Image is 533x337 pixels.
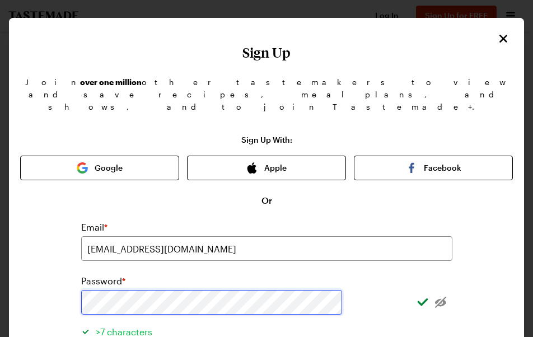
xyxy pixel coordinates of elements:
b: over one million [80,77,142,87]
label: Email [81,221,107,234]
button: Google [20,156,179,180]
button: Apple [187,156,346,180]
button: Close [496,31,511,46]
label: Password [81,274,125,288]
h1: Sign Up [20,45,513,60]
p: Join other tastemakers to view and save recipes, meal plans, and shows, and to join Tastemade+. [20,76,513,113]
p: Sign Up With: [241,135,292,144]
span: >7 characters [96,326,152,337]
button: Facebook [354,156,513,180]
span: Or [261,194,272,207]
